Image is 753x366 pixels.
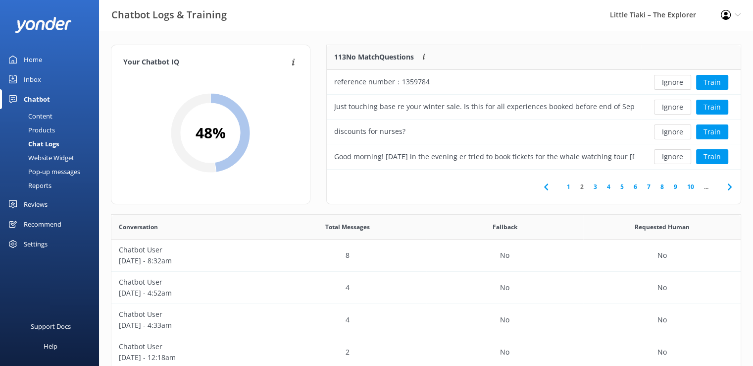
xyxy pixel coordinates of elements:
[6,137,59,151] div: Chat Logs
[682,182,699,191] a: 10
[696,149,728,164] button: Train
[334,52,414,62] p: 113 No Match Questions
[325,222,370,232] span: Total Messages
[327,95,741,120] div: row
[642,182,655,191] a: 7
[123,57,289,68] h4: Your Chatbot IQ
[24,194,48,214] div: Reviews
[346,282,350,293] p: 4
[6,137,99,151] a: Chat Logs
[334,101,634,112] div: Just touching base re your winter sale. Is this for all experiences booked before end of September?
[589,182,602,191] a: 3
[615,182,629,191] a: 5
[654,149,691,164] button: Ignore
[6,151,99,165] a: Website Widget
[327,144,741,169] div: row
[6,179,99,192] a: Reports
[500,250,509,261] p: No
[111,240,741,272] div: row
[657,347,667,358] p: No
[655,182,669,191] a: 8
[334,151,634,162] div: Good morning! [DATE] in the evening er tried to book tickets for the whale watching tour [DATE] a...
[500,314,509,325] p: No
[119,352,261,363] p: [DATE] - 12:18am
[119,222,158,232] span: Conversation
[6,151,74,165] div: Website Widget
[6,165,99,179] a: Pop-up messages
[6,123,99,137] a: Products
[334,126,405,137] div: discounts for nurses?
[119,244,261,255] p: Chatbot User
[562,182,575,191] a: 1
[492,222,517,232] span: Fallback
[24,50,42,69] div: Home
[6,165,80,179] div: Pop-up messages
[696,124,728,139] button: Train
[111,7,227,23] h3: Chatbot Logs & Training
[657,314,667,325] p: No
[696,75,728,90] button: Train
[699,182,713,191] span: ...
[119,341,261,352] p: Chatbot User
[44,336,57,356] div: Help
[24,89,50,109] div: Chatbot
[119,288,261,299] p: [DATE] - 4:52am
[669,182,682,191] a: 9
[119,320,261,331] p: [DATE] - 4:33am
[327,70,741,95] div: row
[696,100,728,115] button: Train
[15,17,72,33] img: yonder-white-logo.png
[654,100,691,115] button: Ignore
[327,70,741,169] div: grid
[657,250,667,261] p: No
[119,309,261,320] p: Chatbot User
[119,277,261,288] p: Chatbot User
[24,234,48,254] div: Settings
[119,255,261,266] p: [DATE] - 8:32am
[500,347,509,358] p: No
[654,75,691,90] button: Ignore
[602,182,615,191] a: 4
[500,282,509,293] p: No
[346,314,350,325] p: 4
[334,76,430,87] div: reference number：1359784
[635,222,690,232] span: Requested Human
[629,182,642,191] a: 6
[327,120,741,144] div: row
[6,179,51,192] div: Reports
[6,109,52,123] div: Content
[6,109,99,123] a: Content
[657,282,667,293] p: No
[111,304,741,336] div: row
[346,250,350,261] p: 8
[31,316,71,336] div: Support Docs
[24,214,61,234] div: Recommend
[346,347,350,358] p: 2
[575,182,589,191] a: 2
[6,123,55,137] div: Products
[654,124,691,139] button: Ignore
[24,69,41,89] div: Inbox
[196,121,226,145] h2: 48 %
[111,272,741,304] div: row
